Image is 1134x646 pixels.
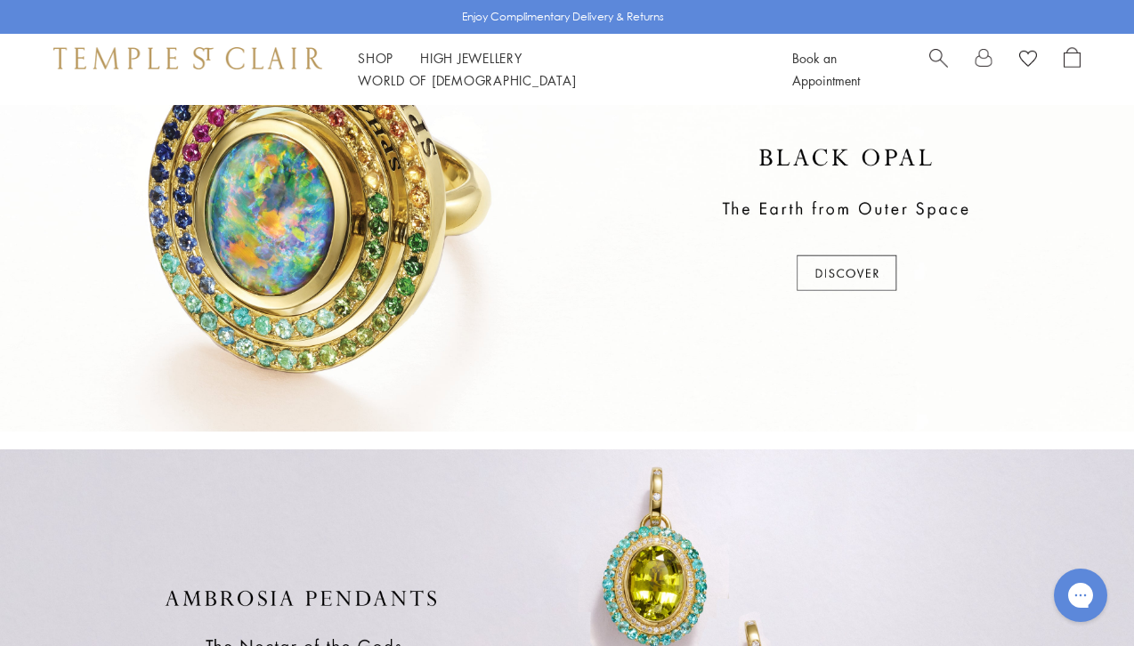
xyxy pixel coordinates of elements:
[1019,47,1037,74] a: View Wishlist
[1064,47,1081,92] a: Open Shopping Bag
[358,47,752,92] nav: Main navigation
[1045,562,1116,628] iframe: Gorgias live chat messenger
[420,49,522,67] a: High JewelleryHigh Jewellery
[358,71,576,89] a: World of [DEMOGRAPHIC_DATA]World of [DEMOGRAPHIC_DATA]
[358,49,393,67] a: ShopShop
[792,49,860,89] a: Book an Appointment
[53,47,322,69] img: Temple St. Clair
[462,8,664,26] p: Enjoy Complimentary Delivery & Returns
[929,47,948,92] a: Search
